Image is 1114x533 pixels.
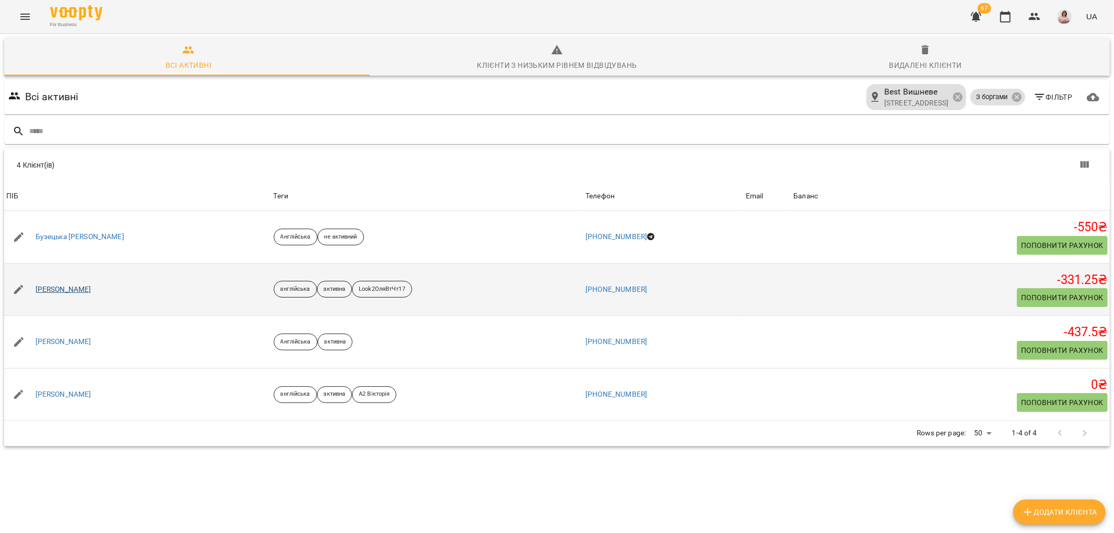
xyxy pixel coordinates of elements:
[36,337,91,347] a: [PERSON_NAME]
[6,190,18,203] div: Sort
[324,285,346,294] p: активна
[917,428,966,439] p: Rows per page:
[17,160,564,170] div: 4 Клієнт(ів)
[317,281,353,298] div: активна
[793,272,1108,288] h5: -331.25 ₴
[585,390,647,398] a: [PHONE_NUMBER]
[324,390,346,399] p: активна
[889,59,962,72] div: Видалені клієнти
[318,229,364,245] div: не активний
[793,190,818,203] div: Sort
[793,377,1108,393] h5: 0 ₴
[1013,500,1106,525] button: Додати клієнта
[359,390,390,399] p: А2 Вікторія
[585,190,615,203] div: Sort
[585,232,647,241] a: [PHONE_NUMBER]
[318,334,353,350] div: активна
[274,190,582,203] div: Теги
[1017,393,1108,412] button: Поповнити рахунок
[6,190,18,203] div: ПІБ
[6,190,269,203] span: ПІБ
[793,219,1108,235] h5: -550 ₴
[359,285,405,294] p: Look2ОляВтЧт17
[274,229,318,245] div: Англійська
[352,386,396,403] div: А2 Вікторія
[274,281,317,298] div: англійська
[36,232,124,242] a: Бузецька [PERSON_NAME]
[884,86,948,98] span: Best Вишневе
[746,190,789,203] span: Email
[746,190,764,203] div: Sort
[970,425,995,441] div: 50
[1017,288,1108,307] button: Поповнити рахунок
[36,285,91,295] a: [PERSON_NAME]
[274,386,317,403] div: англійська
[1012,428,1037,439] p: 1-4 of 4
[1082,7,1101,26] button: UA
[50,21,102,28] span: For Business
[1021,291,1104,304] span: Поповнити рахунок
[884,98,948,109] p: [STREET_ADDRESS]
[585,190,742,203] span: Телефон
[793,190,1108,203] span: Баланс
[1086,11,1097,22] span: UA
[274,334,318,350] div: Англійська
[746,190,764,203] div: Email
[585,285,647,293] a: [PHONE_NUMBER]
[970,89,1025,105] div: З боргами
[970,92,1014,102] span: З боргами
[585,190,615,203] div: Телефон
[13,4,38,29] button: Menu
[1072,152,1097,177] button: Показати колонки
[793,190,818,203] div: Баланс
[4,148,1110,182] div: Table Toolbar
[166,59,212,72] div: Всі активні
[1017,236,1108,255] button: Поповнити рахунок
[36,389,91,400] a: [PERSON_NAME]
[1057,9,1072,24] img: a9a10fb365cae81af74a091d218884a8.jpeg
[866,84,966,110] div: Best Вишневе[STREET_ADDRESS]
[280,285,310,294] p: англійська
[280,338,311,347] p: Англійська
[1034,91,1073,103] span: Фільтр
[50,5,102,20] img: Voopty Logo
[1017,341,1108,360] button: Поповнити рахунок
[1021,344,1104,357] span: Поповнити рахунок
[585,337,647,346] a: [PHONE_NUMBER]
[1022,506,1097,518] span: Додати клієнта
[317,386,353,403] div: активна
[25,89,79,105] h6: Всі активні
[477,59,637,72] div: Клієнти з низьким рівнем відвідувань
[352,281,412,298] div: Look2ОляВтЧт17
[324,233,357,242] p: не активний
[1021,396,1104,409] span: Поповнити рахунок
[1029,88,1077,106] button: Фільтр
[978,3,991,14] span: 67
[280,233,311,242] p: Англійська
[324,338,346,347] p: активна
[1021,239,1104,252] span: Поповнити рахунок
[793,324,1108,340] h5: -437.5 ₴
[280,390,310,399] p: англійська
